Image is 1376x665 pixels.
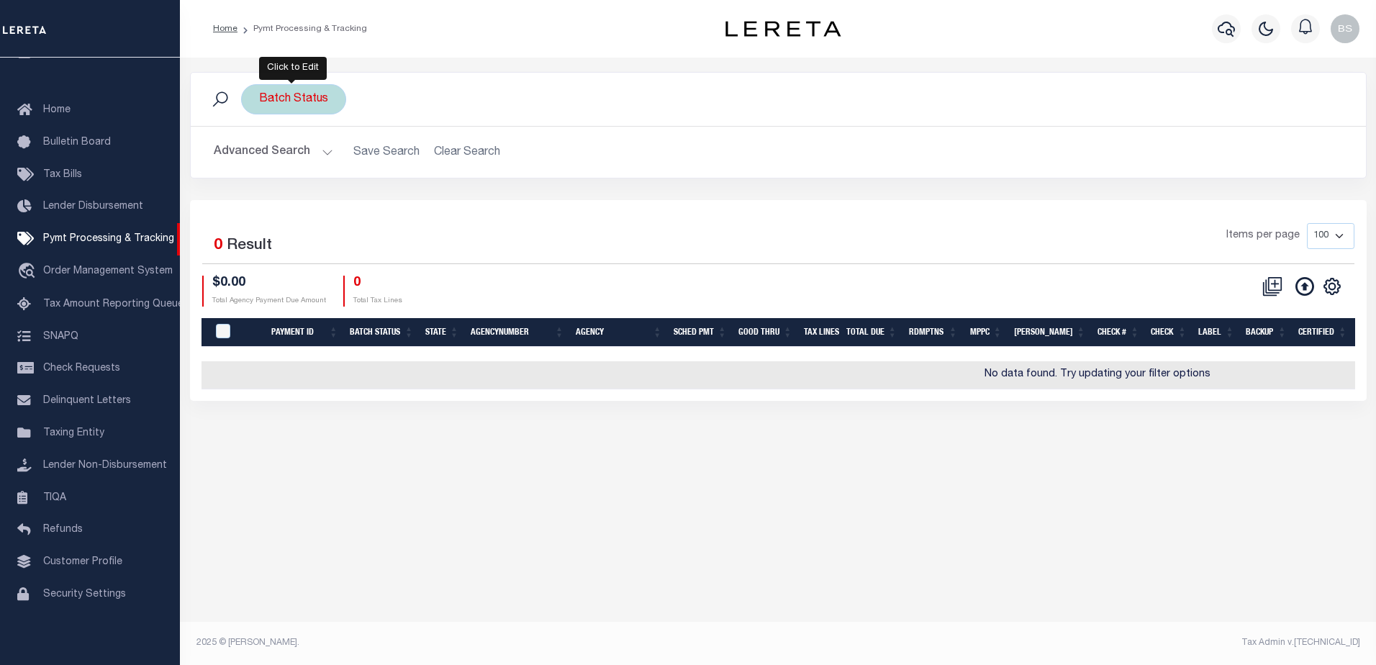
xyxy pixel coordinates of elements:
span: Order Management System [43,266,173,276]
span: Home [43,105,71,115]
span: Tax Amount Reporting Queue [43,299,184,309]
th: Check #: activate to sort column ascending [1092,318,1146,348]
th: Backup: activate to sort column ascending [1240,318,1293,348]
li: Pymt Processing & Tracking [237,22,367,35]
th: Certified: activate to sort column ascending [1293,318,1353,348]
th: Good Thru: activate to sort column ascending [733,318,798,348]
th: State: activate to sort column ascending [420,318,465,348]
th: Agency: activate to sort column ascending [570,318,668,348]
span: Lender Disbursement [43,202,143,212]
span: Check Requests [43,363,120,374]
p: Total Agency Payment Due Amount [212,296,326,307]
div: Batch Status [241,84,346,114]
i: travel_explore [17,263,40,281]
div: Click to Edit [259,57,327,80]
th: SCHED PMT: activate to sort column ascending [668,318,733,348]
span: Lender Non-Disbursement [43,461,167,471]
span: Items per page [1226,228,1300,244]
th: Label: activate to sort column ascending [1192,318,1240,348]
span: Pymt Processing & Tracking [43,234,174,244]
h4: 0 [353,276,402,291]
div: Tax Admin v.[TECHNICAL_ID] [789,636,1360,649]
span: Security Settings [43,589,126,600]
span: 0 [214,238,222,253]
button: Advanced Search [214,138,333,166]
h4: $0.00 [212,276,326,291]
th: Check: activate to sort column ascending [1145,318,1192,348]
span: SNAPQ [43,331,78,341]
th: PayeePmtBatchStatus [207,318,254,348]
th: Payment ID: activate to sort column ascending [254,318,344,348]
span: Delinquent Letters [43,396,131,406]
div: 2025 © [PERSON_NAME]. [186,636,779,649]
th: Rdmptns: activate to sort column ascending [903,318,964,348]
th: Batch Status: activate to sort column ascending [344,318,420,348]
span: Bulletin Board [43,137,111,148]
img: svg+xml;base64,PHN2ZyB4bWxucz0iaHR0cDovL3d3dy53My5vcmcvMjAwMC9zdmciIHBvaW50ZXItZXZlbnRzPSJub25lIi... [1331,14,1359,43]
a: Home [213,24,237,33]
th: Total Due: activate to sort column ascending [841,318,903,348]
span: Customer Profile [43,557,122,567]
th: Bill Fee: activate to sort column ascending [1008,318,1092,348]
th: Tax Lines [798,318,841,348]
span: Tax Bills [43,170,82,180]
th: AgencyNumber: activate to sort column ascending [465,318,570,348]
img: logo-dark.svg [725,21,841,37]
span: TIQA [43,492,66,502]
th: MPPC: activate to sort column ascending [964,318,1008,348]
p: Total Tax Lines [353,296,402,307]
label: Result [227,235,272,258]
span: Taxing Entity [43,428,104,438]
span: Refunds [43,525,83,535]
